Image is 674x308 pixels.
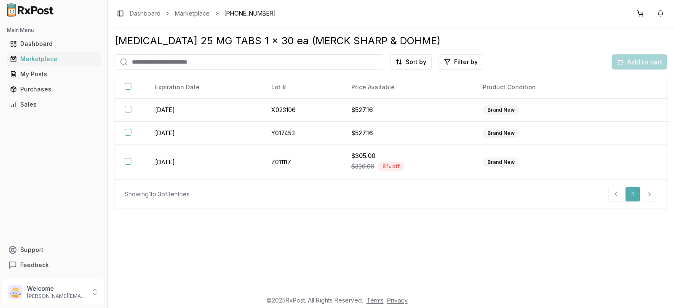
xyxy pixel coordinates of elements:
td: [DATE] [145,122,261,145]
div: Showing 1 to 3 of 3 entries [125,190,190,198]
th: Expiration Date [145,76,261,99]
th: Price Available [341,76,473,99]
div: Dashboard [10,40,97,48]
img: User avatar [8,285,22,299]
td: [DATE] [145,99,261,122]
button: Purchases [3,83,104,96]
span: Sort by [406,58,426,66]
button: Feedback [3,257,104,273]
div: Sales [10,100,97,109]
div: Brand New [483,129,519,138]
div: My Posts [10,70,97,78]
p: Welcome [27,284,86,293]
div: Purchases [10,85,97,94]
th: Lot # [261,76,341,99]
td: [DATE] [145,145,261,180]
button: Sort by [390,54,432,70]
a: My Posts [7,67,101,82]
a: Purchases [7,82,101,97]
img: RxPost Logo [3,3,57,17]
span: $330.00 [351,162,374,171]
div: $527.16 [351,106,463,114]
a: Marketplace [7,51,101,67]
button: Support [3,242,104,257]
a: Privacy [387,297,408,304]
a: Dashboard [130,9,160,18]
nav: pagination [608,187,657,202]
div: Marketplace [10,55,97,63]
th: Product Condition [473,76,604,99]
span: Feedback [20,261,49,269]
h2: Main Menu [7,27,101,34]
div: Brand New [483,158,519,167]
button: Dashboard [3,37,104,51]
a: Marketplace [175,9,210,18]
a: Terms [366,297,384,304]
div: $527.16 [351,129,463,137]
button: Marketplace [3,52,104,66]
nav: breadcrumb [130,9,276,18]
button: My Posts [3,67,104,81]
td: Z011117 [261,145,341,180]
td: Y017453 [261,122,341,145]
div: $305.00 [351,152,463,160]
span: Filter by [454,58,478,66]
td: X023106 [261,99,341,122]
a: Sales [7,97,101,112]
div: 8 % off [378,162,404,171]
button: Filter by [439,54,483,70]
div: Brand New [483,105,519,115]
a: 1 [625,187,640,202]
div: [MEDICAL_DATA] 25 MG TABS 1 x 30 ea (MERCK SHARP & DOHME) [115,34,667,48]
p: [PERSON_NAME][EMAIL_ADDRESS][DOMAIN_NAME] [27,293,86,300]
button: Sales [3,98,104,111]
a: Dashboard [7,36,101,51]
span: [PHONE_NUMBER] [224,9,276,18]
